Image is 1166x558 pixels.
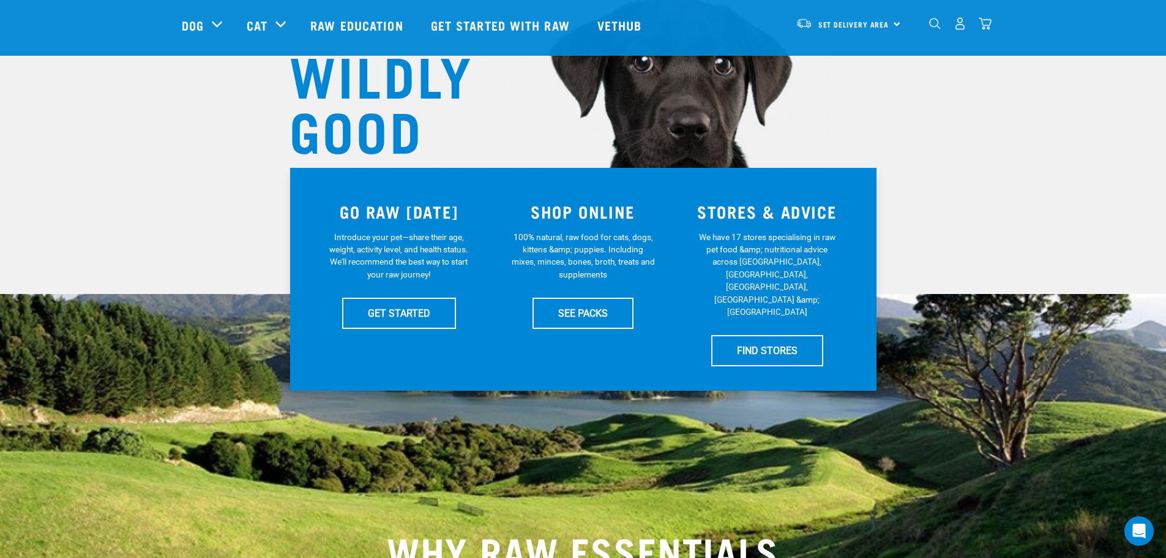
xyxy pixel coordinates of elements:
h3: SHOP ONLINE [498,202,668,221]
a: Vethub [585,1,657,50]
img: home-icon-1@2x.png [929,18,941,29]
img: home-icon@2x.png [979,17,992,30]
div: Domain Overview [47,72,110,80]
p: Introduce your pet—share their age, weight, activity level, and health status. We'll recommend th... [327,231,471,281]
a: GET STARTED [342,298,456,328]
div: v 4.0.25 [34,20,60,29]
img: user.png [954,17,966,30]
p: 100% natural, raw food for cats, dogs, kittens &amp; puppies. Including mixes, minces, bones, bro... [511,231,655,281]
a: Raw Education [298,1,418,50]
h3: STORES & ADVICE [682,202,852,221]
div: Open Intercom Messenger [1124,516,1154,546]
a: Cat [247,16,267,34]
a: Dog [182,16,204,34]
h1: WILDLY GOOD NUTRITION [290,46,534,211]
div: Keywords by Traffic [135,72,206,80]
a: SEE PACKS [533,298,633,328]
img: website_grey.svg [20,32,29,42]
a: Get started with Raw [419,1,585,50]
img: tab_domain_overview_orange.svg [33,71,43,81]
a: FIND STORES [711,335,823,366]
div: Domain: [DOMAIN_NAME] [32,32,135,42]
p: We have 17 stores specialising in raw pet food &amp; nutritional advice across [GEOGRAPHIC_DATA],... [695,231,839,319]
img: tab_keywords_by_traffic_grey.svg [122,71,132,81]
img: logo_orange.svg [20,20,29,29]
span: Set Delivery Area [818,23,889,27]
img: van-moving.png [796,18,812,29]
h3: GO RAW [DATE] [315,202,484,221]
